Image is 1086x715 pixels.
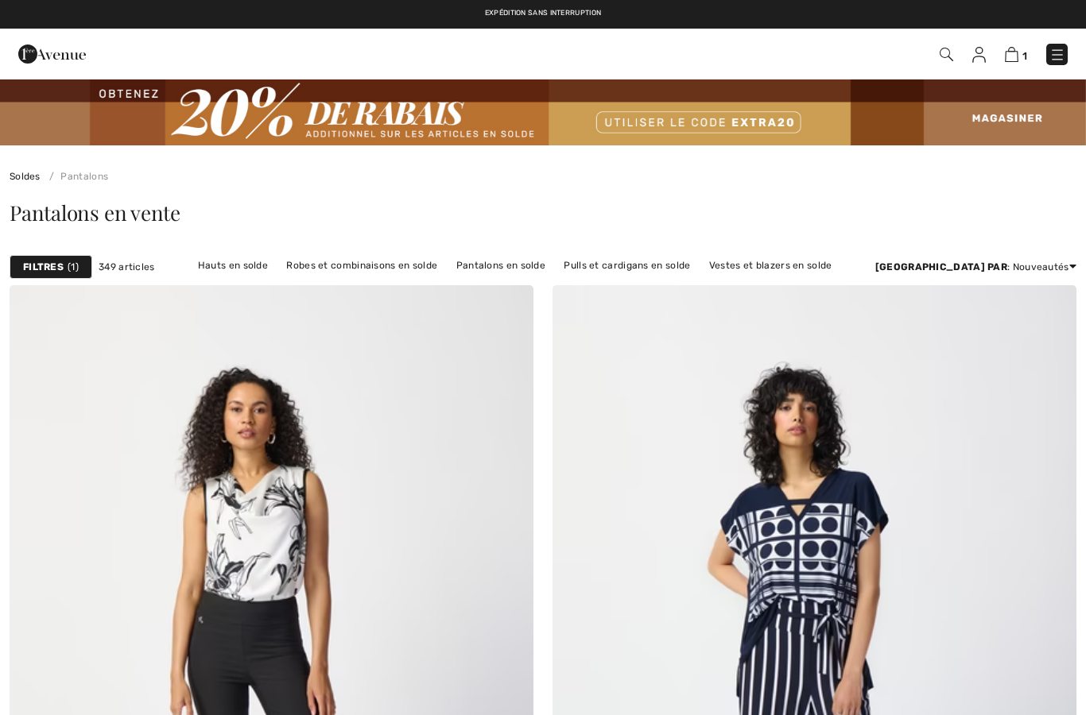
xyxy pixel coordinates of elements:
[1005,47,1018,62] img: Panier d'achat
[940,48,953,61] img: Recherche
[1005,44,1027,64] a: 1
[875,261,1007,272] strong: [GEOGRAPHIC_DATA] par
[556,255,698,276] a: Pulls et cardigans en solde
[478,276,642,296] a: Vêtements d'extérieur en solde
[43,171,108,182] a: Pantalons
[18,38,86,70] img: 1ère Avenue
[1022,50,1027,62] span: 1
[388,276,475,296] a: Jupes en solde
[68,260,79,274] span: 1
[18,45,86,60] a: 1ère Avenue
[448,255,553,276] a: Pantalons en solde
[875,260,1076,274] div: : Nouveautés
[1049,47,1065,63] img: Menu
[10,199,180,226] span: Pantalons en vente
[99,260,155,274] span: 349 articles
[972,47,986,63] img: Mes infos
[23,260,64,274] strong: Filtres
[701,255,840,276] a: Vestes et blazers en solde
[278,255,445,276] a: Robes et combinaisons en solde
[190,255,276,276] a: Hauts en solde
[10,171,41,182] a: Soldes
